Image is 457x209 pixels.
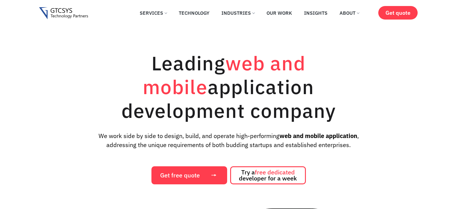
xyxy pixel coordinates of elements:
[93,51,364,122] h1: Leading application development company
[385,10,410,16] span: Get quote
[143,50,306,100] span: web and mobile
[300,6,332,20] a: Insights
[239,169,297,181] span: Try a developer for a week
[230,166,306,184] a: Try afree dedicated developer for a week
[378,6,418,20] a: Get quote
[151,166,227,184] a: Get free quote
[279,132,357,140] strong: web and mobile application
[262,6,297,20] a: Our Work
[174,6,214,20] a: Technology
[88,131,368,149] p: We work side by side to design, build, and operate high-performing , addressing the unique requir...
[217,6,259,20] a: Industries
[135,6,171,20] a: Services
[160,172,200,178] span: Get free quote
[39,7,88,20] img: Gtcsys logo
[255,168,295,176] span: free dedicated
[335,6,364,20] a: About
